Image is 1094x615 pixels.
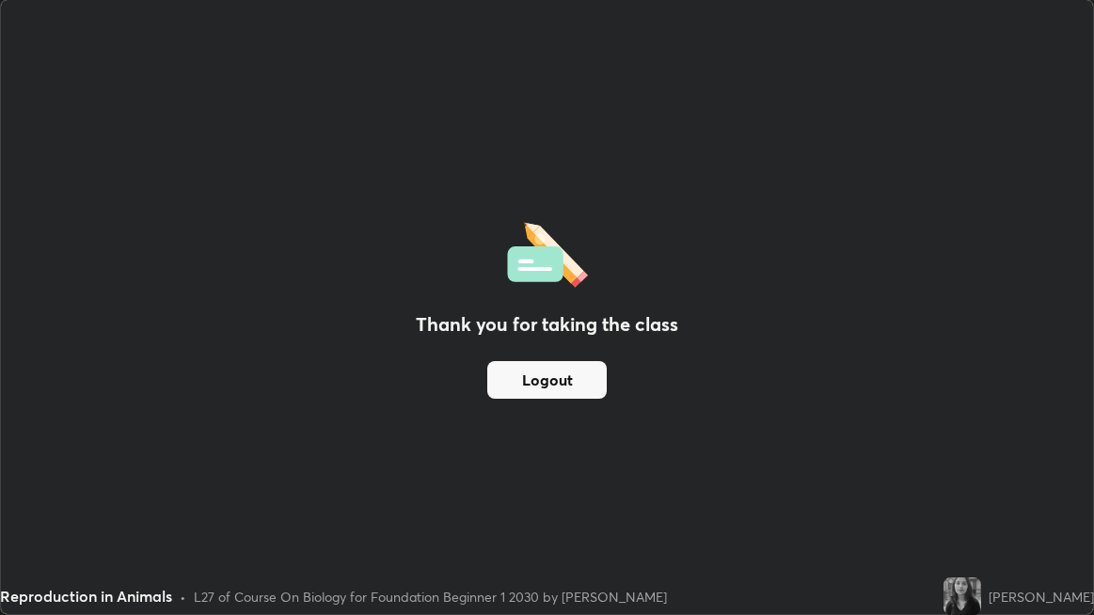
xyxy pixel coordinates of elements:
[416,310,678,339] h2: Thank you for taking the class
[180,587,186,607] div: •
[194,587,667,607] div: L27 of Course On Biology for Foundation Beginner 1 2030 by [PERSON_NAME]
[487,361,607,399] button: Logout
[507,216,588,288] img: offlineFeedback.1438e8b3.svg
[943,577,981,615] img: 2df87db53ac1454a849eb0091befa1e4.jpg
[989,587,1094,607] div: [PERSON_NAME]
